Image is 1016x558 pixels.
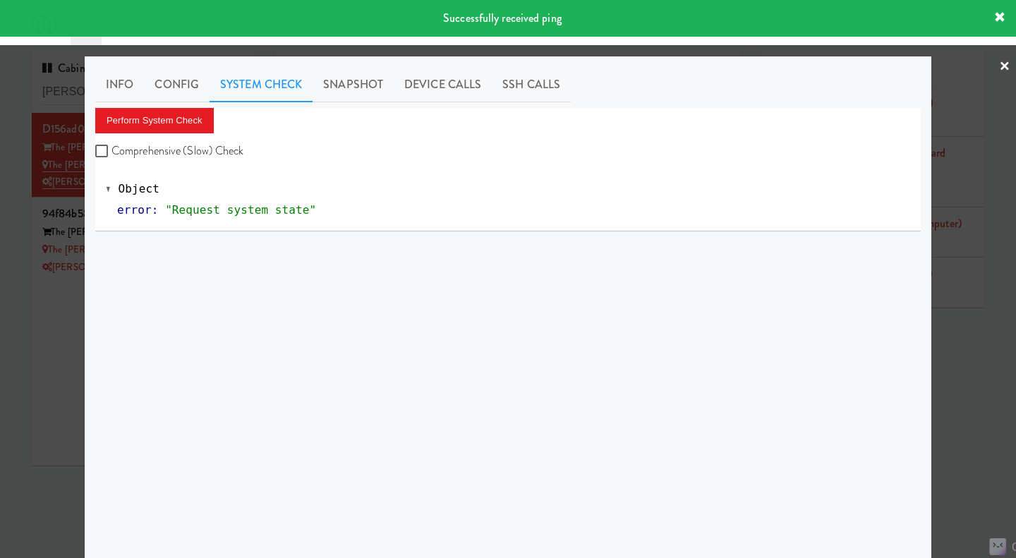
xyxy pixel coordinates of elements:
a: SSH Calls [492,67,571,102]
span: Object [119,182,159,195]
a: System Check [210,67,313,102]
a: Info [95,67,144,102]
a: Config [144,67,210,102]
a: Device Calls [394,67,492,102]
a: × [999,45,1010,89]
span: error [117,203,152,217]
span: "Request system state" [165,203,316,217]
span: : [152,203,159,217]
button: Perform System Check [95,108,214,133]
span: Successfully received ping [443,10,562,26]
a: Snapshot [313,67,394,102]
label: Comprehensive (Slow) Check [95,140,244,162]
input: Comprehensive (Slow) Check [95,146,111,157]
